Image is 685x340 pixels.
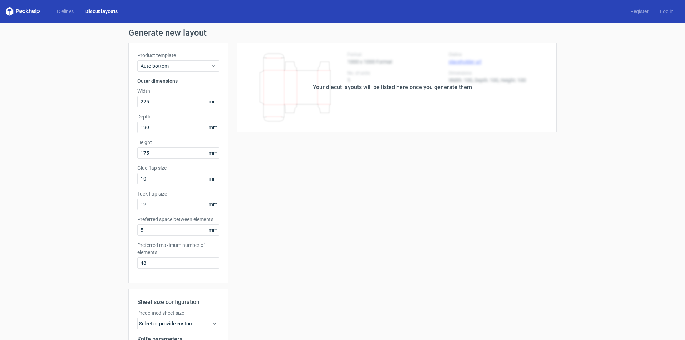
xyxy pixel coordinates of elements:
h2: Sheet size configuration [137,298,219,306]
label: Product template [137,52,219,59]
a: Diecut layouts [80,8,123,15]
label: Tuck flap size [137,190,219,197]
span: mm [207,96,219,107]
h1: Generate new layout [128,29,557,37]
span: mm [207,173,219,184]
label: Preferred maximum number of elements [137,242,219,256]
span: mm [207,199,219,210]
span: mm [207,148,219,158]
h3: Outer dimensions [137,77,219,85]
label: Height [137,139,219,146]
a: Dielines [51,8,80,15]
div: Select or provide custom [137,318,219,329]
label: Glue flap size [137,164,219,172]
label: Preferred space between elements [137,216,219,223]
a: Register [625,8,654,15]
div: Your diecut layouts will be listed here once you generate them [313,83,472,92]
label: Depth [137,113,219,120]
span: mm [207,225,219,235]
span: mm [207,122,219,133]
label: Predefined sheet size [137,309,219,316]
a: Log in [654,8,679,15]
label: Width [137,87,219,95]
span: Auto bottom [141,62,211,70]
